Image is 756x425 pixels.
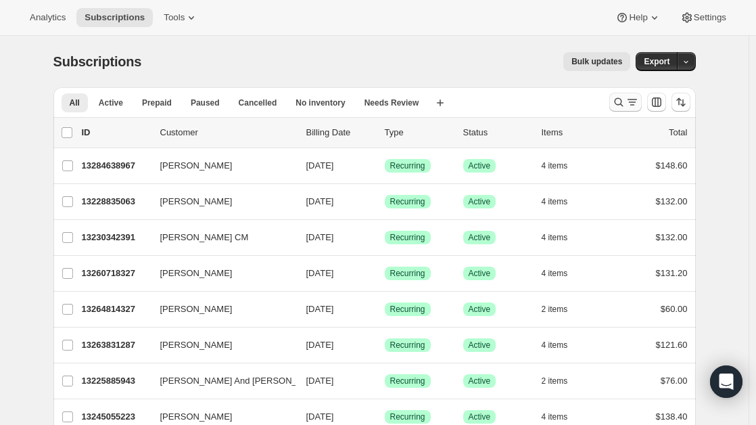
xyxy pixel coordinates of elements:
[306,376,334,386] span: [DATE]
[70,97,80,108] span: All
[542,300,583,319] button: 2 items
[306,160,334,171] span: [DATE]
[82,374,149,388] p: 13225885943
[542,228,583,247] button: 4 items
[469,160,491,171] span: Active
[191,97,220,108] span: Paused
[542,340,568,351] span: 4 items
[672,8,734,27] button: Settings
[306,126,374,139] p: Billing Date
[636,52,678,71] button: Export
[306,304,334,314] span: [DATE]
[542,232,568,243] span: 4 items
[239,97,277,108] span: Cancelled
[469,376,491,386] span: Active
[82,303,149,316] p: 13264814327
[390,304,425,315] span: Recurring
[656,196,688,206] span: $132.00
[469,304,491,315] span: Active
[160,374,325,388] span: [PERSON_NAME] And [PERSON_NAME]
[542,304,568,315] span: 2 items
[390,160,425,171] span: Recurring
[306,411,334,422] span: [DATE]
[22,8,74,27] button: Analytics
[710,365,742,398] div: Open Intercom Messenger
[629,12,647,23] span: Help
[390,196,425,207] span: Recurring
[82,300,688,319] div: 13264814327[PERSON_NAME][DATE]SuccessRecurringSuccessActive2 items$60.00
[82,195,149,208] p: 13228835063
[656,411,688,422] span: $138.40
[82,126,688,139] div: IDCustomerBilling DateTypeStatusItemsTotal
[463,126,531,139] p: Status
[160,126,296,139] p: Customer
[669,126,687,139] p: Total
[661,376,688,386] span: $76.00
[160,159,233,173] span: [PERSON_NAME]
[644,56,669,67] span: Export
[306,196,334,206] span: [DATE]
[53,54,142,69] span: Subscriptions
[30,12,66,23] span: Analytics
[542,411,568,422] span: 4 items
[656,232,688,242] span: $132.00
[306,232,334,242] span: [DATE]
[469,196,491,207] span: Active
[160,410,233,424] span: [PERSON_NAME]
[152,298,287,320] button: [PERSON_NAME]
[164,12,185,23] span: Tools
[82,267,149,280] p: 13260718327
[160,338,233,352] span: [PERSON_NAME]
[571,56,622,67] span: Bulk updates
[142,97,172,108] span: Prepaid
[671,93,690,112] button: Sort the results
[152,263,287,284] button: [PERSON_NAME]
[469,268,491,279] span: Active
[160,231,249,244] span: [PERSON_NAME] CM
[160,195,233,208] span: [PERSON_NAME]
[306,340,334,350] span: [DATE]
[296,97,345,108] span: No inventory
[82,192,688,211] div: 13228835063[PERSON_NAME][DATE]SuccessRecurringSuccessActive4 items$132.00
[82,159,149,173] p: 13284638967
[656,340,688,350] span: $121.60
[469,411,491,422] span: Active
[85,12,145,23] span: Subscriptions
[152,370,287,392] button: [PERSON_NAME] And [PERSON_NAME]
[160,303,233,316] span: [PERSON_NAME]
[469,340,491,351] span: Active
[390,268,425,279] span: Recurring
[542,126,609,139] div: Items
[656,160,688,171] span: $148.60
[542,156,583,175] button: 4 items
[364,97,419,108] span: Needs Review
[542,336,583,355] button: 4 items
[82,372,688,390] div: 13225885943[PERSON_NAME] And [PERSON_NAME][DATE]SuccessRecurringSuccessActive2 items$76.00
[82,126,149,139] p: ID
[390,376,425,386] span: Recurring
[542,264,583,283] button: 4 items
[82,156,688,175] div: 13284638967[PERSON_NAME][DATE]SuccessRecurringSuccessActive4 items$148.60
[542,376,568,386] span: 2 items
[385,126,452,139] div: Type
[390,232,425,243] span: Recurring
[160,267,233,280] span: [PERSON_NAME]
[656,268,688,278] span: $131.20
[694,12,726,23] span: Settings
[542,160,568,171] span: 4 items
[390,340,425,351] span: Recurring
[82,410,149,424] p: 13245055223
[152,155,287,177] button: [PERSON_NAME]
[469,232,491,243] span: Active
[647,93,666,112] button: Customize table column order and visibility
[607,8,669,27] button: Help
[82,338,149,352] p: 13263831287
[152,227,287,248] button: [PERSON_NAME] CM
[99,97,123,108] span: Active
[82,336,688,355] div: 13263831287[PERSON_NAME][DATE]SuccessRecurringSuccessActive4 items$121.60
[390,411,425,422] span: Recurring
[82,228,688,247] div: 13230342391[PERSON_NAME] CM[DATE]SuccessRecurringSuccessActive4 items$132.00
[76,8,153,27] button: Subscriptions
[156,8,206,27] button: Tools
[542,192,583,211] button: 4 items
